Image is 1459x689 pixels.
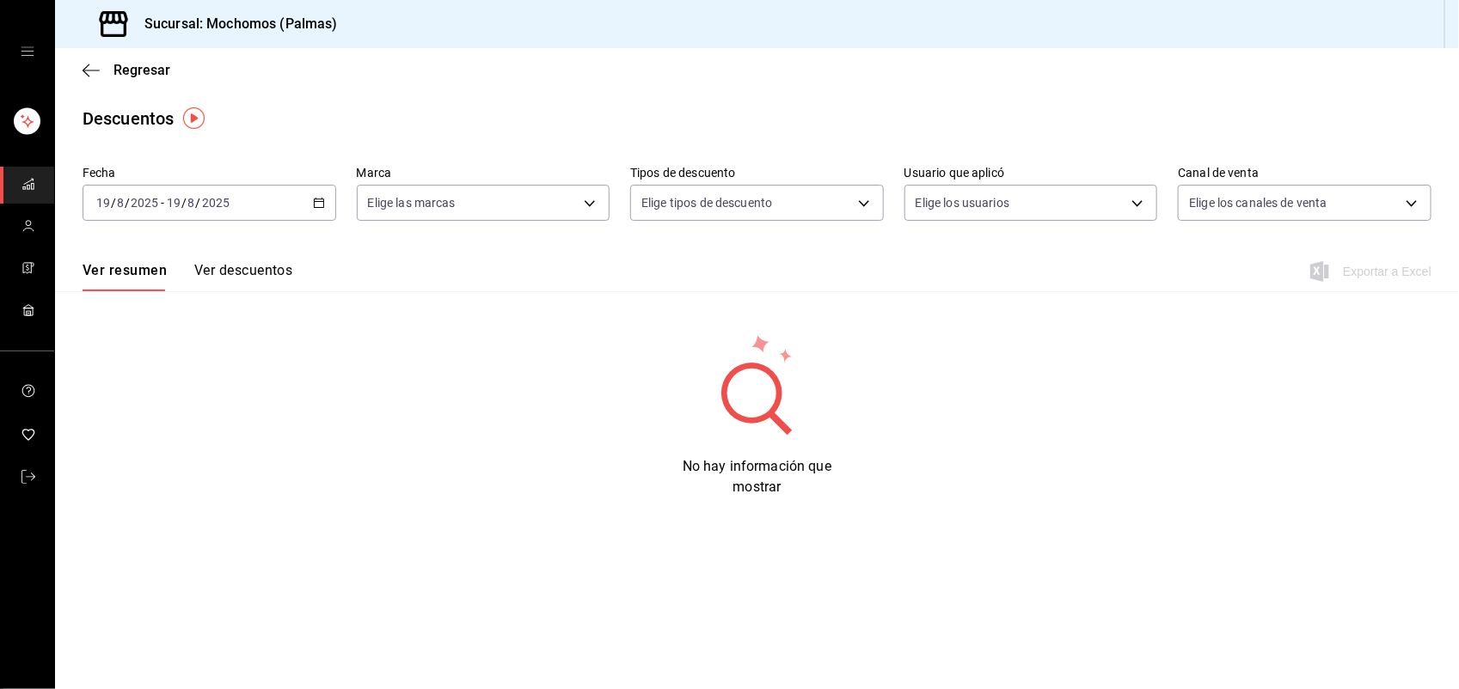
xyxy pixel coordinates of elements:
[83,62,170,78] button: Regresar
[181,196,187,210] span: /
[1189,194,1327,211] span: Elige los canales de venta
[187,196,196,210] input: --
[641,194,772,211] span: Elige tipos de descuento
[630,168,884,180] label: Tipos de descuento
[21,45,34,58] button: open drawer
[161,196,164,210] span: -
[131,14,338,34] h3: Sucursal: Mochomos (Palmas)
[83,262,167,291] button: Ver resumen
[368,194,456,211] span: Elige las marcas
[357,168,610,180] label: Marca
[194,262,292,291] button: Ver descuentos
[1178,168,1431,180] label: Canal de venta
[111,196,116,210] span: /
[196,196,201,210] span: /
[904,168,1158,180] label: Usuario que aplicó
[113,62,170,78] span: Regresar
[95,196,111,210] input: --
[130,196,159,210] input: ----
[201,196,230,210] input: ----
[683,458,831,495] span: No hay información que mostrar
[83,168,336,180] label: Fecha
[916,194,1009,211] span: Elige los usuarios
[83,106,174,131] div: Descuentos
[125,196,130,210] span: /
[116,196,125,210] input: --
[166,196,181,210] input: --
[183,107,205,129] img: Tooltip marker
[83,262,292,291] div: navigation tabs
